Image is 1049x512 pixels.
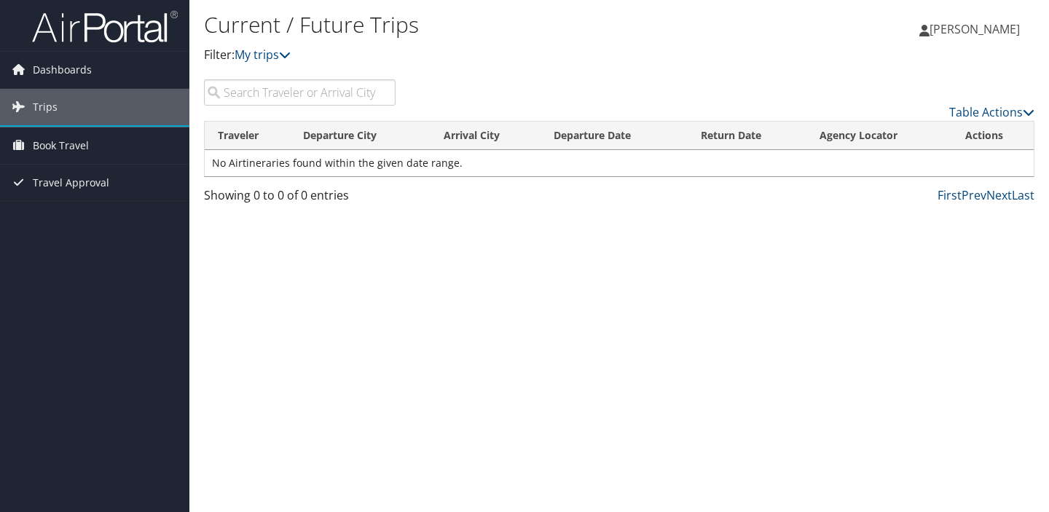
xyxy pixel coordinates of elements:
[962,187,986,203] a: Prev
[33,165,109,201] span: Travel Approval
[806,122,952,150] th: Agency Locator: activate to sort column ascending
[205,150,1034,176] td: No Airtineraries found within the given date range.
[204,46,758,65] p: Filter:
[952,122,1034,150] th: Actions
[938,187,962,203] a: First
[204,79,396,106] input: Search Traveler or Arrival City
[33,127,89,164] span: Book Travel
[32,9,178,44] img: airportal-logo.png
[541,122,688,150] th: Departure Date: activate to sort column descending
[205,122,290,150] th: Traveler: activate to sort column ascending
[919,7,1034,51] a: [PERSON_NAME]
[235,47,291,63] a: My trips
[204,186,396,211] div: Showing 0 to 0 of 0 entries
[33,52,92,88] span: Dashboards
[688,122,806,150] th: Return Date: activate to sort column ascending
[33,89,58,125] span: Trips
[1012,187,1034,203] a: Last
[949,104,1034,120] a: Table Actions
[204,9,758,40] h1: Current / Future Trips
[930,21,1020,37] span: [PERSON_NAME]
[986,187,1012,203] a: Next
[431,122,541,150] th: Arrival City: activate to sort column ascending
[290,122,431,150] th: Departure City: activate to sort column ascending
